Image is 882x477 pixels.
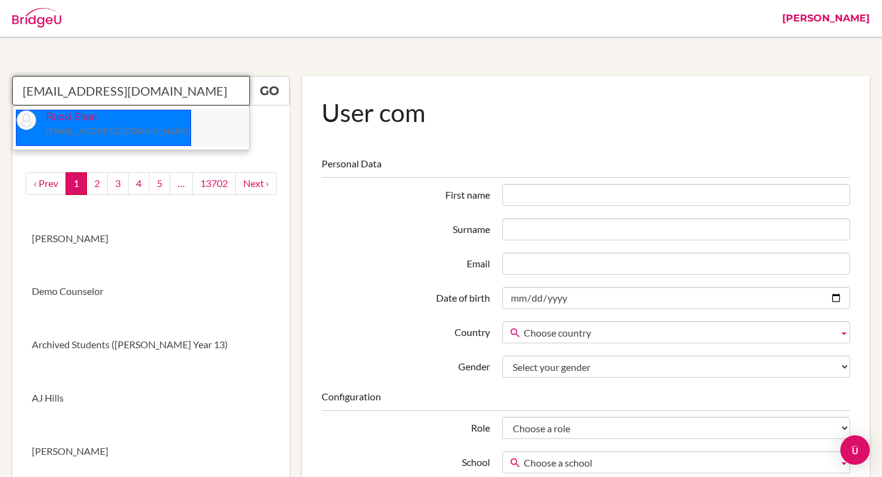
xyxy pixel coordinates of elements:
[315,253,496,271] label: Email
[12,76,250,105] input: Quicksearch user
[322,96,850,129] h1: User com
[524,322,834,344] span: Choose country
[12,372,290,425] a: AJ Hills
[315,184,496,202] label: First name
[26,172,66,195] a: ‹ Prev
[322,390,850,411] legend: Configuration
[12,265,290,318] a: Demo Counselor
[12,105,290,159] a: New User
[315,287,496,305] label: Date of birth
[249,76,290,105] a: Go
[128,172,149,195] a: 4
[840,435,870,465] div: Open Intercom Messenger
[36,110,190,139] p: Ruoxi Shan
[315,451,496,470] label: School
[315,417,496,435] label: Role
[315,218,496,237] label: Surname
[524,452,834,474] span: Choose a school
[12,8,61,28] img: Bridge-U
[86,172,108,195] a: 2
[107,172,129,195] a: 3
[149,172,170,195] a: 5
[235,172,277,195] a: next
[17,110,36,130] img: thumb_default-9baad8e6c595f6d87dbccf3bc005204999cb094ff98a76d4c88bb8097aa52fd3.png
[170,172,193,195] a: …
[12,318,290,372] a: Archived Students ([PERSON_NAME] Year 13)
[66,172,87,195] a: 1
[12,212,290,265] a: [PERSON_NAME]
[46,126,190,136] small: [EMAIL_ADDRESS][DOMAIN_NAME]
[192,172,236,195] a: 13702
[315,321,496,340] label: Country
[322,157,850,178] legend: Personal Data
[315,356,496,374] label: Gender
